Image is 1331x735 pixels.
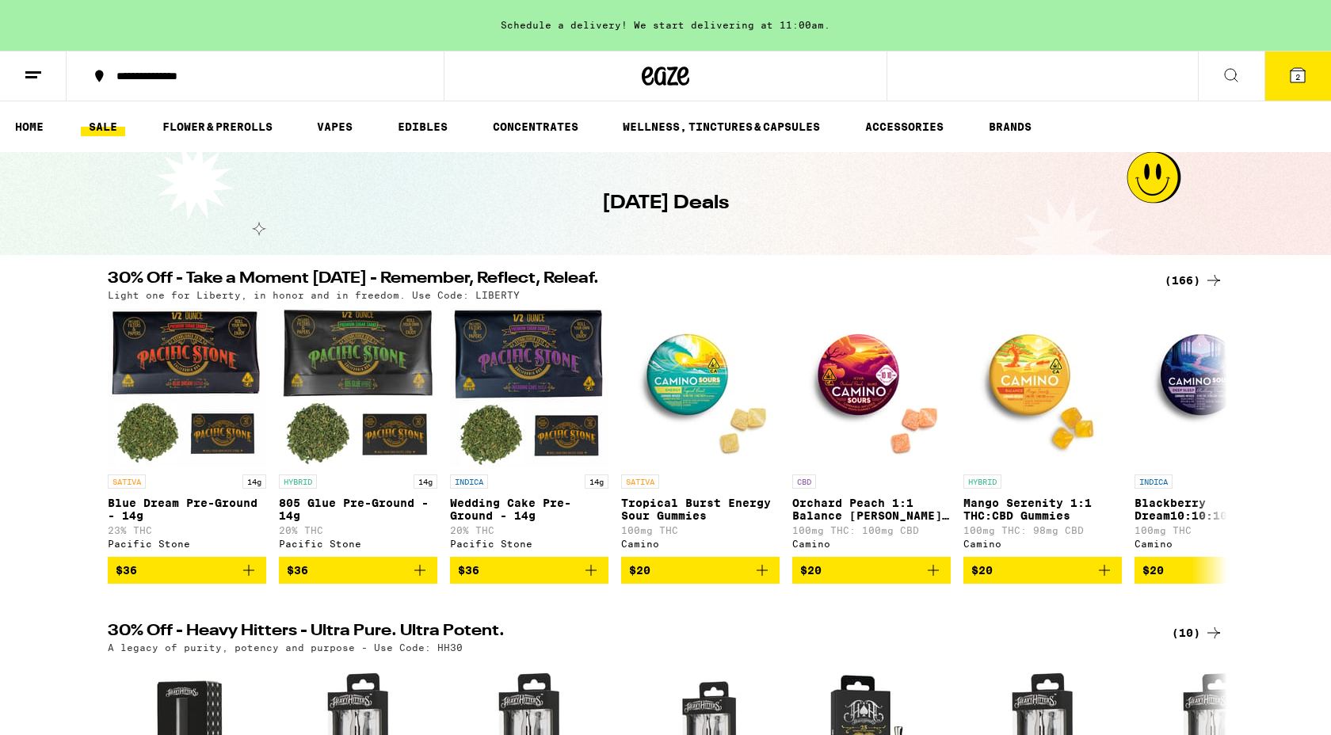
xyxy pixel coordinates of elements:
[629,564,650,577] span: $20
[621,308,780,467] img: Camino - Tropical Burst Energy Sour Gummies
[792,308,951,467] img: Camino - Orchard Peach 1:1 Balance Sours Gummies
[857,117,952,136] a: ACCESSORIES
[1264,51,1331,101] button: 2
[792,539,951,549] div: Camino
[1142,564,1164,577] span: $20
[1165,271,1223,290] a: (166)
[792,474,816,489] p: CBD
[154,117,280,136] a: FLOWER & PREROLLS
[242,474,266,489] p: 14g
[81,117,125,136] a: SALE
[963,308,1122,467] img: Camino - Mango Serenity 1:1 THC:CBD Gummies
[621,539,780,549] div: Camino
[108,525,266,535] p: 23% THC
[585,474,608,489] p: 14g
[450,525,608,535] p: 20% THC
[279,525,437,535] p: 20% THC
[1135,497,1293,522] p: Blackberry Dream10:10:10 Deep Sleep Gummies
[1295,72,1300,82] span: 2
[963,474,1001,489] p: HYBRID
[621,525,780,535] p: 100mg THC
[621,497,780,522] p: Tropical Burst Energy Sour Gummies
[1135,308,1293,557] a: Open page for Blackberry Dream10:10:10 Deep Sleep Gummies from Camino
[792,557,951,584] button: Add to bag
[981,117,1039,136] a: BRANDS
[792,525,951,535] p: 100mg THC: 100mg CBD
[1135,539,1293,549] div: Camino
[108,290,520,300] p: Light one for Liberty, in honor and in freedom. Use Code: LIBERTY
[1135,525,1293,535] p: 100mg THC
[450,557,608,584] button: Add to bag
[279,308,437,467] img: Pacific Stone - 805 Glue Pre-Ground - 14g
[963,525,1122,535] p: 100mg THC: 98mg CBD
[279,497,437,522] p: 805 Glue Pre-Ground - 14g
[450,474,488,489] p: INDICA
[1172,623,1223,642] a: (10)
[108,642,463,653] p: A legacy of purity, potency and purpose - Use Code: HH30
[621,557,780,584] button: Add to bag
[279,557,437,584] button: Add to bag
[390,117,456,136] a: EDIBLES
[108,474,146,489] p: SATIVA
[792,308,951,557] a: Open page for Orchard Peach 1:1 Balance Sours Gummies from Camino
[287,564,308,577] span: $36
[963,557,1122,584] button: Add to bag
[450,497,608,522] p: Wedding Cake Pre-Ground - 14g
[615,117,828,136] a: WELLNESS, TINCTURES & CAPSULES
[963,539,1122,549] div: Camino
[963,308,1122,557] a: Open page for Mango Serenity 1:1 THC:CBD Gummies from Camino
[450,539,608,549] div: Pacific Stone
[1135,557,1293,584] button: Add to bag
[108,539,266,549] div: Pacific Stone
[800,564,822,577] span: $20
[621,308,780,557] a: Open page for Tropical Burst Energy Sour Gummies from Camino
[279,308,437,557] a: Open page for 805 Glue Pre-Ground - 14g from Pacific Stone
[1135,474,1173,489] p: INDICA
[108,308,266,467] img: Pacific Stone - Blue Dream Pre-Ground - 14g
[414,474,437,489] p: 14g
[108,557,266,584] button: Add to bag
[450,308,608,467] img: Pacific Stone - Wedding Cake Pre-Ground - 14g
[792,497,951,522] p: Orchard Peach 1:1 Balance [PERSON_NAME] Gummies
[485,117,586,136] a: CONCENTRATES
[963,497,1122,522] p: Mango Serenity 1:1 THC:CBD Gummies
[279,539,437,549] div: Pacific Stone
[1135,308,1293,467] img: Camino - Blackberry Dream10:10:10 Deep Sleep Gummies
[309,117,360,136] a: VAPES
[450,308,608,557] a: Open page for Wedding Cake Pre-Ground - 14g from Pacific Stone
[971,564,993,577] span: $20
[108,497,266,522] p: Blue Dream Pre-Ground - 14g
[602,190,729,217] h1: [DATE] Deals
[108,271,1146,290] h2: 30% Off - Take a Moment [DATE] - Remember, Reflect, Releaf.
[108,308,266,557] a: Open page for Blue Dream Pre-Ground - 14g from Pacific Stone
[116,564,137,577] span: $36
[458,564,479,577] span: $36
[108,623,1146,642] h2: 30% Off - Heavy Hitters - Ultra Pure. Ultra Potent.
[279,474,317,489] p: HYBRID
[7,117,51,136] a: HOME
[621,474,659,489] p: SATIVA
